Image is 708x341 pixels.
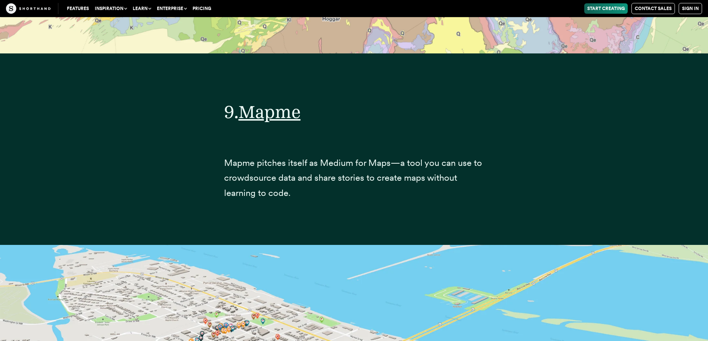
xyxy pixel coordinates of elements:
button: Learn [130,3,154,14]
a: Pricing [190,3,214,14]
a: Contact Sales [631,3,675,14]
a: Features [64,3,92,14]
span: 9. [224,101,239,122]
a: Start Creating [584,3,628,14]
a: Mapme [239,101,301,122]
img: The Craft [6,3,51,14]
button: Enterprise [154,3,190,14]
span: Mapme pitches itself as Medium for Maps—a tool you can use to crowdsource data and share stories ... [224,157,482,199]
button: Inspiration [92,3,130,14]
a: Sign in [679,3,702,14]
